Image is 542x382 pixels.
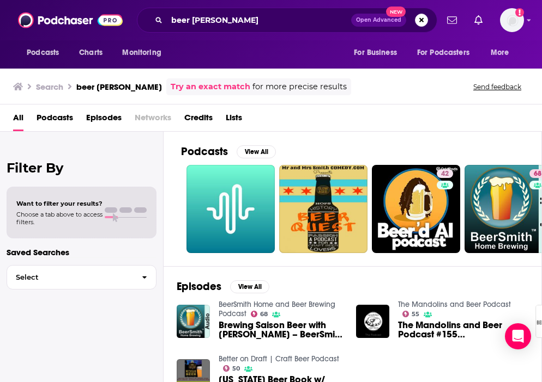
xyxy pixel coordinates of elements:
[483,42,523,63] button: open menu
[252,81,347,93] span: for more precise results
[16,211,103,226] span: Choose a tab above to access filters.
[181,145,228,158] h2: Podcasts
[122,45,161,60] span: Monitoring
[417,45,469,60] span: For Podcasters
[470,82,525,91] button: Send feedback
[491,45,509,60] span: More
[27,45,59,60] span: Podcasts
[115,42,175,63] button: open menu
[72,42,109,63] a: Charts
[177,280,221,293] h2: Episodes
[36,82,63,92] h3: Search
[230,280,269,293] button: View All
[184,109,213,131] a: Credits
[181,145,276,158] a: PodcastsView All
[219,354,339,363] a: Better on Draft | Craft Beer Podcast
[412,312,419,317] span: 55
[410,42,485,63] button: open menu
[76,82,162,92] h3: beer [PERSON_NAME]
[18,10,123,30] img: Podchaser - Follow, Share and Rate Podcasts
[167,11,351,29] input: Search podcasts, credits, & more...
[7,160,156,176] h2: Filter By
[177,280,269,293] a: EpisodesView All
[135,109,171,131] span: Networks
[219,321,343,339] span: Brewing Saison Beer with [PERSON_NAME] – BeerSmith Podcast #50
[351,14,406,27] button: Open AdvancedNew
[177,305,210,338] img: Brewing Saison Beer with Nathan Smith – BeerSmith Podcast #50
[386,7,406,17] span: New
[500,8,524,32] span: Logged in as paigerusher
[500,8,524,32] button: Show profile menu
[7,265,156,289] button: Select
[19,42,73,63] button: open menu
[16,200,103,207] span: Want to filter your results?
[398,300,511,309] a: The Mandolins and Beer Podcast
[470,11,487,29] a: Show notifications dropdown
[441,169,449,180] span: 42
[13,109,23,131] a: All
[237,145,276,158] button: View All
[137,8,437,33] div: Search podcasts, credits, & more...
[515,8,524,17] svg: Add a profile image
[260,312,268,317] span: 68
[398,321,522,339] span: The Mandolins and Beer Podcast #155 [PERSON_NAME]
[171,81,250,93] a: Try an exact match
[402,311,420,317] a: 55
[356,305,389,338] img: The Mandolins and Beer Podcast #155 Steve Smith
[79,45,103,60] span: Charts
[37,109,73,131] a: Podcasts
[86,109,122,131] a: Episodes
[356,17,401,23] span: Open Advanced
[346,42,411,63] button: open menu
[251,311,268,317] a: 68
[534,169,541,180] span: 68
[7,247,156,257] p: Saved Searches
[232,366,240,371] span: 50
[372,165,460,253] a: 42
[223,365,240,372] a: 50
[226,109,242,131] a: Lists
[398,321,522,339] a: The Mandolins and Beer Podcast #155 Steve Smith
[219,321,343,339] a: Brewing Saison Beer with Nathan Smith – BeerSmith Podcast #50
[500,8,524,32] img: User Profile
[505,323,531,349] div: Open Intercom Messenger
[437,169,453,178] a: 42
[443,11,461,29] a: Show notifications dropdown
[354,45,397,60] span: For Business
[7,274,133,281] span: Select
[219,300,335,318] a: BeerSmith Home and Beer Brewing Podcast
